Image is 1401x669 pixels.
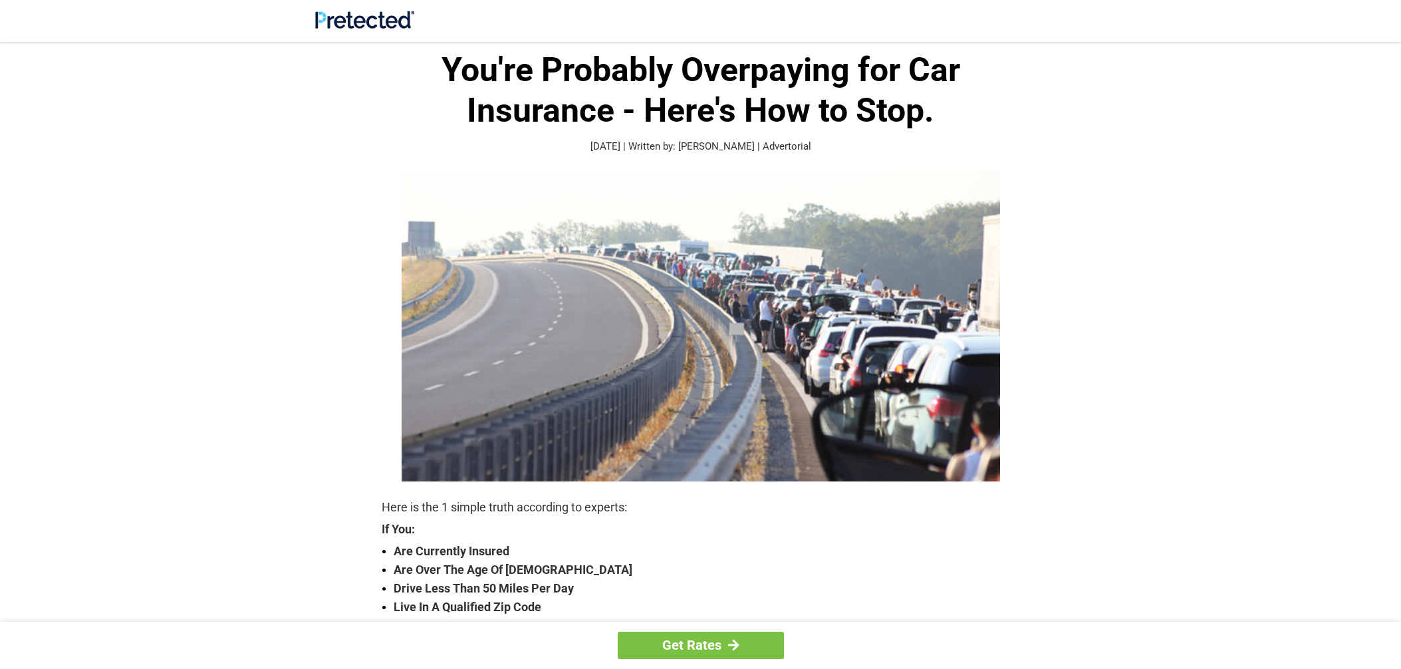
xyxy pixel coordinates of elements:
[382,50,1020,131] h1: You're Probably Overpaying for Car Insurance - Here's How to Stop.
[618,632,784,659] a: Get Rates
[382,523,1020,535] strong: If You:
[382,498,1020,517] p: Here is the 1 simple truth according to experts:
[394,542,1020,561] strong: Are Currently Insured
[394,561,1020,579] strong: Are Over The Age Of [DEMOGRAPHIC_DATA]
[394,598,1020,616] strong: Live In A Qualified Zip Code
[315,11,414,29] img: Site Logo
[315,19,414,31] a: Site Logo
[382,139,1020,154] p: [DATE] | Written by: [PERSON_NAME] | Advertorial
[394,579,1020,598] strong: Drive Less Than 50 Miles Per Day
